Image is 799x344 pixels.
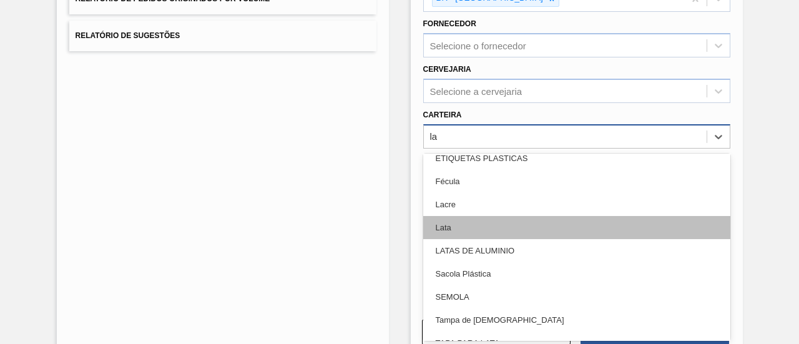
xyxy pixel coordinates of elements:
div: Lata [423,216,730,239]
button: Relatório de Sugestões [69,21,376,51]
div: Sacola Plástica [423,262,730,285]
label: Carteira [423,111,462,119]
div: ETIQUETAS PLASTICAS [423,147,730,170]
label: Fornecedor [423,19,476,28]
div: Selecione o fornecedor [430,41,526,51]
div: Tampa de [DEMOGRAPHIC_DATA] [423,308,730,332]
div: Fécula [423,170,730,193]
div: LATAS DE ALUMINIO [423,239,730,262]
span: Relatório de Sugestões [76,31,180,40]
div: Selecione a cervejaria [430,86,522,96]
label: Cervejaria [423,65,471,74]
div: Lacre [423,193,730,216]
div: SEMOLA [423,285,730,308]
